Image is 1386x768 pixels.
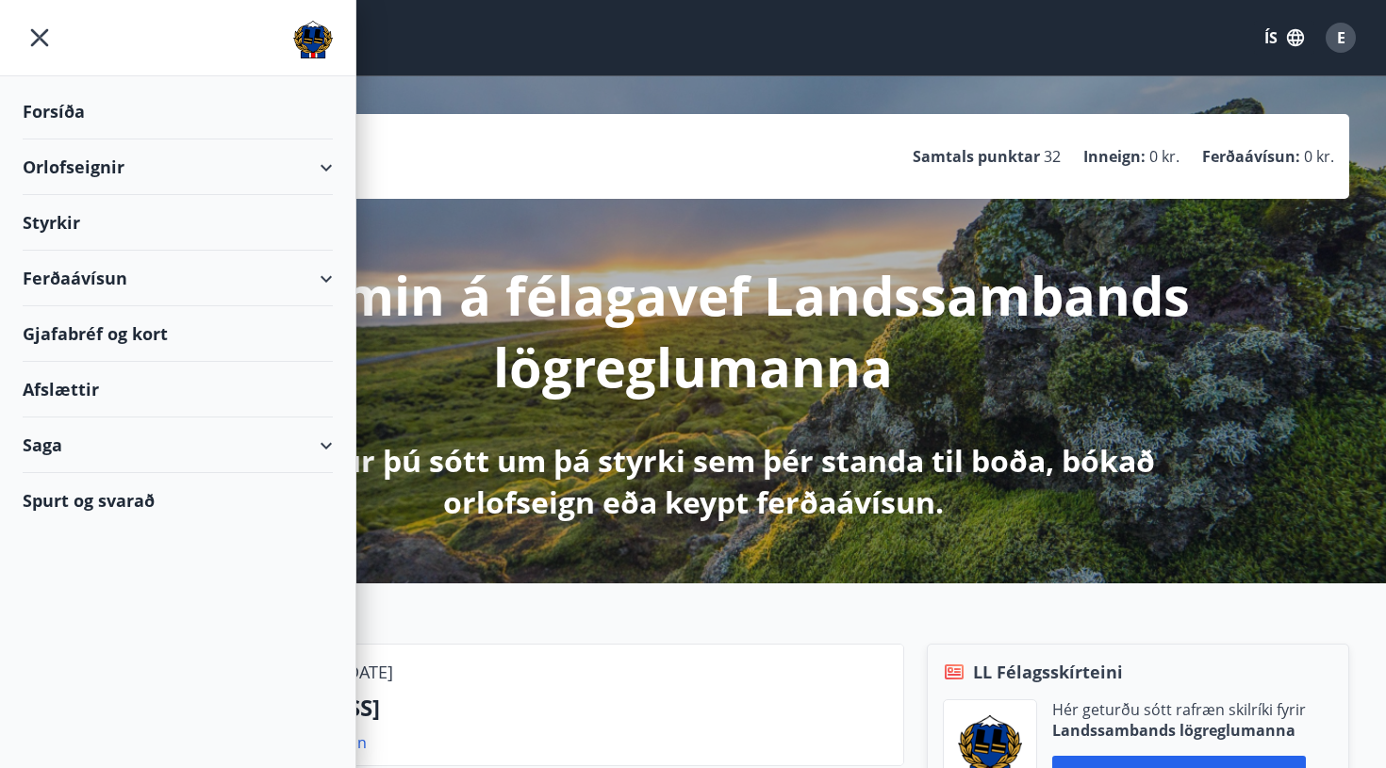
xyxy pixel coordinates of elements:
[973,660,1123,684] span: LL Félagsskírteini
[1337,27,1345,48] span: E
[1254,21,1314,55] button: ÍS
[1044,146,1061,167] span: 32
[23,251,333,306] div: Ferðaávísun
[1083,146,1146,167] p: Inneign :
[195,440,1191,523] p: Hér getur þú sótt um þá styrki sem þér standa til boða, bókað orlofseign eða keypt ferðaávísun.
[23,362,333,417] div: Afslættir
[1052,699,1306,720] p: Hér geturðu sótt rafræn skilríki fyrir
[913,146,1040,167] p: Samtals punktar
[1202,146,1300,167] p: Ferðaávísun :
[1149,146,1180,167] span: 0 kr.
[1304,146,1334,167] span: 0 kr.
[23,21,57,55] button: menu
[23,306,333,362] div: Gjafabréf og kort
[293,21,333,58] img: union_logo
[23,473,333,528] div: Spurt og svarað
[23,417,333,473] div: Saga
[1318,15,1363,60] button: E
[23,139,333,195] div: Orlofseignir
[23,195,333,251] div: Styrkir
[1052,720,1306,741] p: Landssambands lögreglumanna
[195,259,1191,402] p: Velkomin á félagavef Landssambands lögreglumanna
[23,84,333,139] div: Forsíða
[175,692,888,724] p: [STREET_ADDRESS]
